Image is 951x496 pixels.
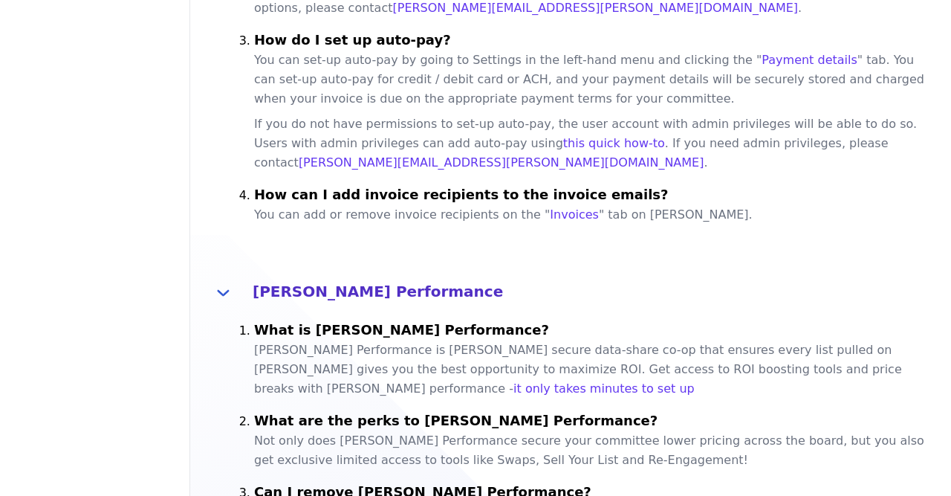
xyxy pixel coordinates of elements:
[253,278,933,302] h4: [PERSON_NAME] Performance
[513,381,695,396] a: it only takes minutes to set up
[254,27,933,51] h4: How do I set up auto-pay?
[762,53,857,67] a: Payment details
[254,408,933,431] h4: What are the perks to [PERSON_NAME] Performance?
[299,155,704,170] a: [PERSON_NAME][EMAIL_ADDRESS][PERSON_NAME][DOMAIN_NAME]
[393,1,799,15] a: [PERSON_NAME][EMAIL_ADDRESS][PERSON_NAME][DOMAIN_NAME]
[254,51,933,109] p: You can set-up auto-pay by going to Settings in the left-hand menu and clicking the " " tab. You ...
[254,205,933,225] p: You can add or remove invoice recipients on the " " tab on [PERSON_NAME].
[254,317,933,341] h4: What is [PERSON_NAME] Performance?
[254,431,933,470] p: Not only does [PERSON_NAME] Performance secure your committee lower pricing across the board, but...
[254,341,933,399] p: [PERSON_NAME] Performance is [PERSON_NAME] secure data-share co-op that ensures every list pulled...
[563,136,665,150] a: this quick how-to
[254,115,933,173] p: If you do not have permissions to set-up auto-pay, the user account with admin privileges will be...
[550,207,599,222] a: Invoices
[254,181,933,205] h4: How can I add invoice recipients to the invoice emails?
[208,278,933,308] button: [PERSON_NAME] Performance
